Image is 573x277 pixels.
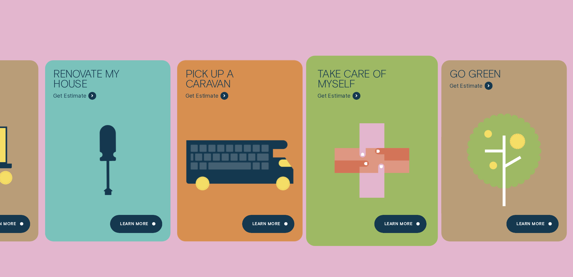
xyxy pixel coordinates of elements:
[45,60,171,236] a: Renovate My House - Learn more
[318,68,398,92] div: Take care of myself
[53,93,86,99] span: Get Estimate
[186,93,218,99] span: Get Estimate
[309,60,435,236] a: Take care of myself - Learn more
[450,68,530,82] div: Go green
[318,93,350,99] span: Get Estimate
[186,68,266,92] div: Pick up a caravan
[177,60,303,236] a: Pick up a caravan - Learn more
[507,215,559,233] a: Learn more
[374,215,427,233] a: Learn more
[110,215,162,233] a: Learn more
[242,215,294,233] a: Learn More
[450,83,482,89] span: Get Estimate
[53,68,134,92] div: Renovate My House
[441,60,567,236] a: Go green - Learn more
